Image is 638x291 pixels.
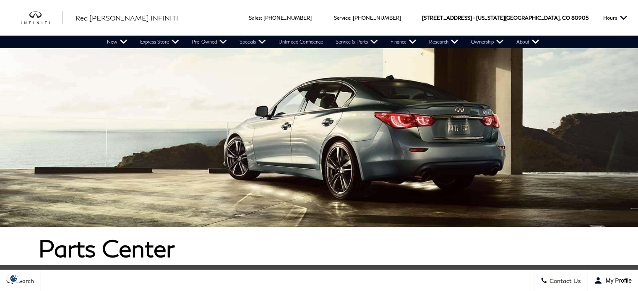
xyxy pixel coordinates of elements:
a: [STREET_ADDRESS] • [US_STATE][GEOGRAPHIC_DATA], CO 80905 [422,15,589,21]
img: INFINITI [21,11,63,25]
span: Red [PERSON_NAME] INFINITI [76,14,178,22]
a: Service & Parts [329,36,384,48]
img: Opt-Out Icon [4,274,23,283]
a: Pre-Owned [185,36,233,48]
a: [PHONE_NUMBER] [263,15,312,21]
a: Express Store [134,36,185,48]
a: Unlimited Confidence [272,36,329,48]
button: Open user profile menu [588,270,638,291]
span: Service [334,15,350,21]
a: New [101,36,134,48]
span: Contact Us [547,277,581,284]
a: Research [423,36,465,48]
a: Ownership [465,36,510,48]
a: Specials [233,36,272,48]
section: Click to Open Cookie Consent Modal [4,274,23,283]
a: About [510,36,546,48]
a: [PHONE_NUMBER] [353,15,401,21]
nav: Main Navigation [101,36,546,48]
a: infiniti [21,11,63,25]
a: Red [PERSON_NAME] INFINITI [76,13,178,23]
span: My Profile [602,277,632,284]
a: Finance [384,36,423,48]
span: : [261,15,262,21]
span: Sales [249,15,261,21]
span: Search [13,277,34,284]
h1: Parts Center [38,235,600,261]
span: : [350,15,352,21]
